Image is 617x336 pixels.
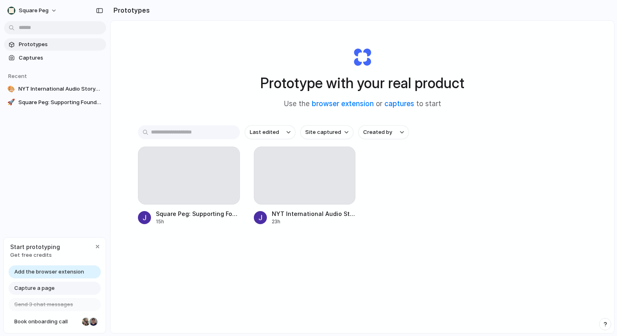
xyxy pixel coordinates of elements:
[284,99,441,109] span: Use the or to start
[19,7,49,15] span: Square Peg
[8,73,27,79] span: Recent
[358,125,409,139] button: Created by
[300,125,353,139] button: Site captured
[363,128,392,136] span: Created by
[19,40,103,49] span: Prototypes
[272,218,356,225] div: 23h
[4,4,61,17] button: Square Peg
[272,209,356,218] span: NYT International Audio Storyplayer
[7,85,15,93] div: 🎨
[305,128,341,136] span: Site captured
[260,72,464,94] h1: Prototype with your real product
[14,268,84,276] span: Add the browser extension
[138,147,240,225] a: Square Peg: Supporting Founders (Bluey Theme)15h
[4,83,106,95] a: 🎨NYT International Audio Storyplayer
[245,125,295,139] button: Last edited
[254,147,356,225] a: NYT International Audio Storyplayer23h
[10,251,60,259] span: Get free credits
[14,300,73,309] span: Send 3 chat messages
[81,317,91,327] div: Nicole Kubica
[312,100,374,108] a: browser extension
[4,96,106,109] a: 🚀Square Peg: Supporting Founders (Bluey Theme)
[156,209,240,218] span: Square Peg: Supporting Founders (Bluey Theme)
[384,100,414,108] a: captures
[10,243,60,251] span: Start prototyping
[4,38,106,51] a: Prototypes
[18,98,103,107] span: Square Peg: Supporting Founders (Bluey Theme)
[14,284,55,292] span: Capture a page
[19,54,103,62] span: Captures
[156,218,240,225] div: 15h
[7,98,15,107] div: 🚀
[9,315,101,328] a: Book onboarding call
[18,85,103,93] span: NYT International Audio Storyplayer
[89,317,98,327] div: Christian Iacullo
[110,5,150,15] h2: Prototypes
[250,128,279,136] span: Last edited
[14,318,79,326] span: Book onboarding call
[4,52,106,64] a: Captures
